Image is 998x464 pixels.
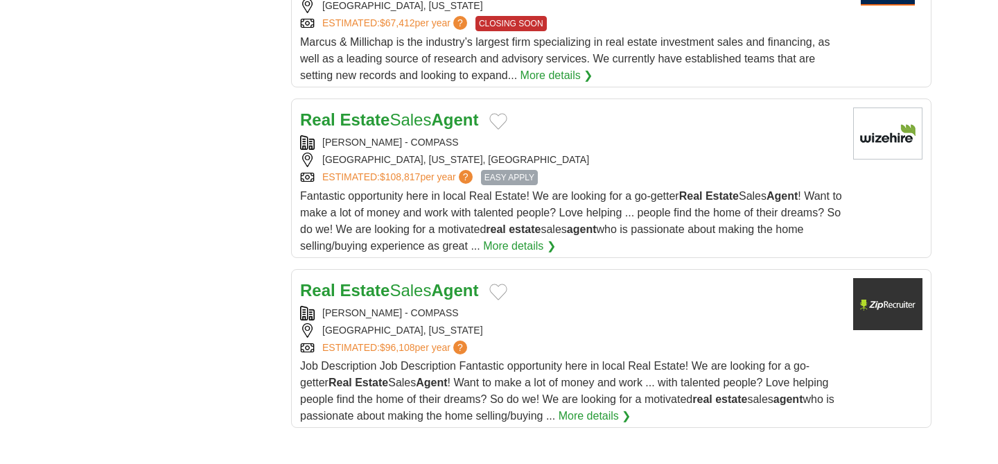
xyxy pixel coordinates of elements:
[380,171,420,182] span: $108,817
[767,190,798,202] strong: Agent
[431,281,478,300] strong: Agent
[475,16,547,31] span: CLOSING SOON
[300,306,842,320] div: [PERSON_NAME] - COMPASS
[567,223,597,235] strong: agent
[692,393,712,405] strong: real
[322,16,470,31] a: ESTIMATED:$67,412per year?
[340,281,389,300] strong: Estate
[300,110,478,129] a: Real EstateSalesAgent
[853,108,922,160] img: Company logo
[329,377,352,388] strong: Real
[486,223,505,235] strong: real
[679,190,703,202] strong: Real
[322,170,475,185] a: ESTIMATED:$108,817per year?
[706,190,739,202] strong: Estate
[431,110,478,129] strong: Agent
[300,281,478,300] a: Real EstateSalesAgent
[416,377,447,388] strong: Agent
[773,393,803,405] strong: agent
[481,170,538,185] span: EASY APPLY
[483,238,556,255] a: More details ❯
[322,341,470,355] a: ESTIMATED:$96,108per year?
[853,278,922,330] img: Company logo
[355,377,388,388] strong: Estate
[300,110,335,129] strong: Real
[520,67,593,84] a: More details ❯
[380,17,415,28] span: $67,412
[459,170,473,184] span: ?
[715,393,747,405] strong: estate
[300,153,842,167] div: [GEOGRAPHIC_DATA], [US_STATE], [GEOGRAPHIC_DATA]
[300,36,830,81] span: Marcus & Millichap is the industry’s largest firm specializing in real estate investment sales an...
[300,190,842,252] span: Fantastic opportunity here in local Real Estate! We are looking for a go-getter Sales ! Want to m...
[380,342,415,353] span: $96,108
[489,113,507,130] button: Add to favorite jobs
[509,223,541,235] strong: estate
[489,284,507,300] button: Add to favorite jobs
[559,408,631,424] a: More details ❯
[453,341,467,354] span: ?
[453,16,467,30] span: ?
[300,135,842,150] div: [PERSON_NAME] - COMPASS
[300,323,842,338] div: [GEOGRAPHIC_DATA], [US_STATE]
[300,281,335,300] strong: Real
[300,360,834,422] span: Job Description Job Description Fantastic opportunity here in local Real Estate! We are looking f...
[340,110,389,129] strong: Estate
